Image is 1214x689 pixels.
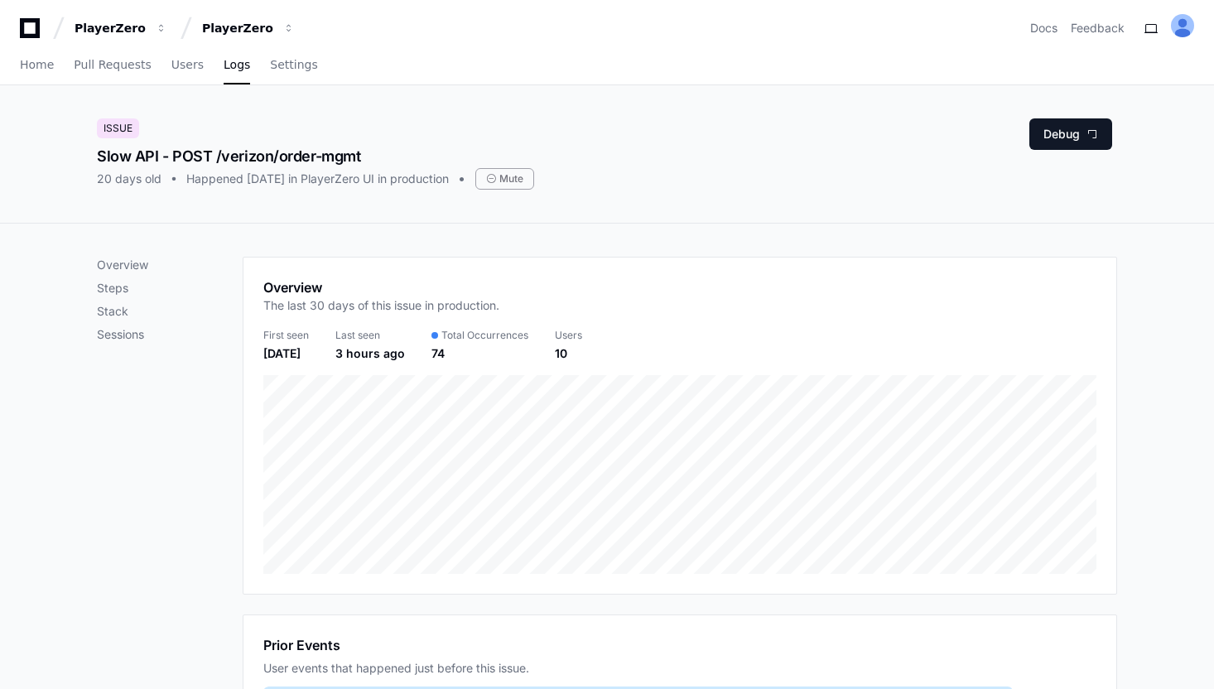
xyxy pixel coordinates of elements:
[202,20,273,36] div: PlayerZero
[270,46,317,84] a: Settings
[195,13,301,43] button: PlayerZero
[263,329,309,342] div: First seen
[97,145,534,168] div: Slow API - POST /verizon/order-mgmt
[263,277,499,297] h1: Overview
[171,60,204,70] span: Users
[97,171,161,187] div: 20 days old
[97,303,243,320] p: Stack
[224,46,250,84] a: Logs
[431,345,528,362] div: 74
[555,329,582,342] div: Users
[555,345,582,362] div: 10
[1171,14,1194,37] img: ALV-UjVcatvuIE3Ry8vbS9jTwWSCDSui9a-KCMAzof9oLoUoPIJpWA8kMXHdAIcIkQmvFwXZGxSVbioKmBNr7v50-UrkRVwdj...
[1030,20,1057,36] a: Docs
[263,345,309,362] div: [DATE]
[75,20,146,36] div: PlayerZero
[68,13,174,43] button: PlayerZero
[74,60,151,70] span: Pull Requests
[263,660,1096,677] div: User events that happened just before this issue.
[1161,634,1206,679] iframe: Open customer support
[335,329,405,342] div: Last seen
[1029,118,1112,150] button: Debug
[97,280,243,296] p: Steps
[335,345,405,362] div: 3 hours ago
[475,168,534,190] div: Mute
[1071,20,1125,36] button: Feedback
[263,277,1096,324] app-pz-page-link-header: Overview
[97,326,243,343] p: Sessions
[270,60,317,70] span: Settings
[171,46,204,84] a: Users
[20,60,54,70] span: Home
[441,329,528,342] span: Total Occurrences
[97,257,243,273] p: Overview
[97,118,139,138] div: Issue
[20,46,54,84] a: Home
[74,46,151,84] a: Pull Requests
[186,171,449,187] div: Happened [DATE] in PlayerZero UI in production
[263,297,499,314] p: The last 30 days of this issue in production.
[224,60,250,70] span: Logs
[263,635,340,655] h1: Prior Events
